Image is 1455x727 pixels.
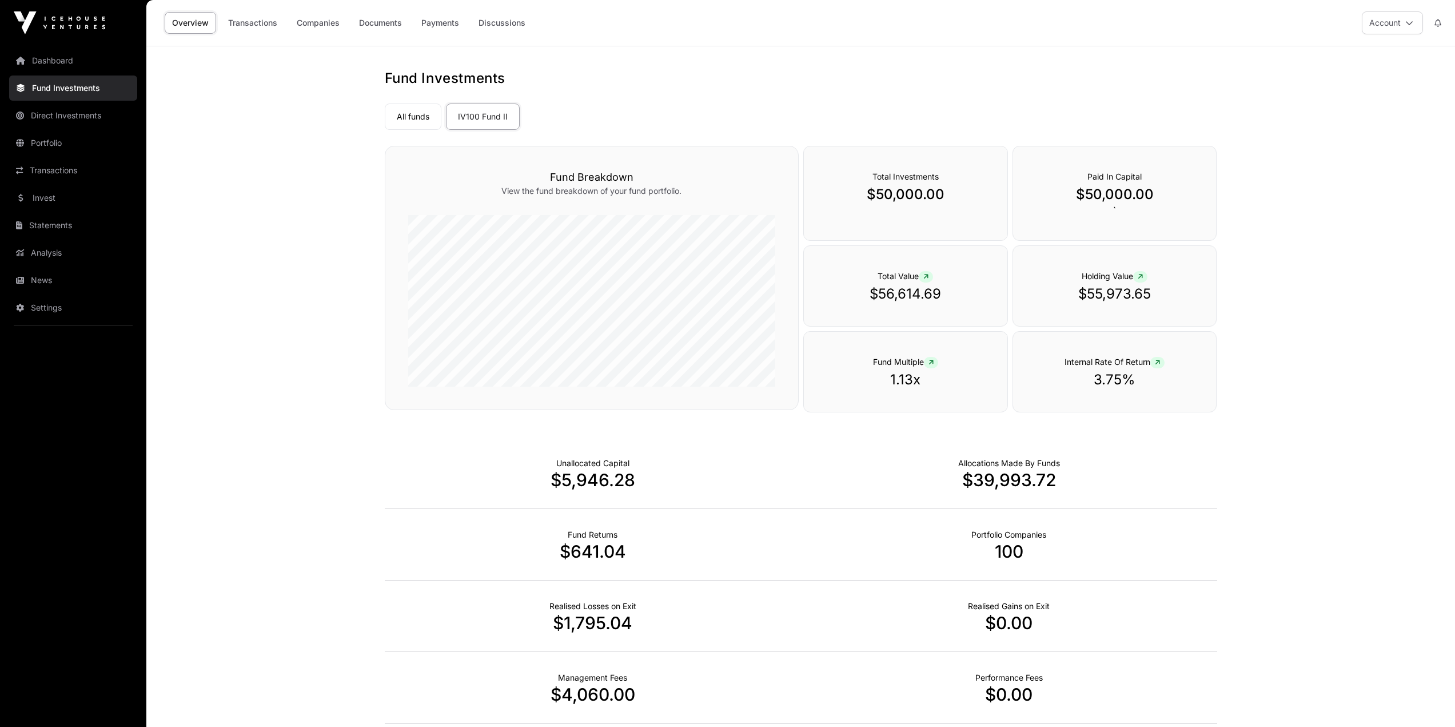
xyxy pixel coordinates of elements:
p: Fund Performance Fees (Carry) incurred to date [975,672,1043,684]
a: Transactions [9,158,137,183]
img: Icehouse Ventures Logo [14,11,105,34]
a: Statements [9,213,137,238]
p: $1,795.04 [385,613,801,633]
a: Analysis [9,240,137,265]
p: $55,973.65 [1036,285,1194,303]
p: $0.00 [801,613,1217,633]
a: Overview [165,12,216,34]
p: 100 [801,541,1217,562]
span: Paid In Capital [1087,172,1142,181]
span: Total Investments [872,172,939,181]
p: Cash not yet allocated [556,458,629,469]
a: Fund Investments [9,76,137,101]
a: Invest [9,185,137,210]
span: Fund Multiple [873,357,938,367]
div: ` [1012,146,1217,241]
p: View the fund breakdown of your fund portfolio. [408,185,775,197]
a: Portfolio [9,130,137,156]
p: $50,000.00 [1036,185,1194,204]
p: Fund Management Fees incurred to date [558,672,627,684]
a: Payments [414,12,467,34]
p: 3.75% [1036,371,1194,389]
a: Discussions [471,12,533,34]
p: $641.04 [385,541,801,562]
a: IV100 Fund II [446,104,520,130]
h3: Fund Breakdown [408,169,775,185]
span: Holding Value [1082,271,1147,281]
p: $50,000.00 [827,185,984,204]
a: News [9,268,137,293]
a: Settings [9,295,137,320]
span: Internal Rate Of Return [1065,357,1165,367]
a: Dashboard [9,48,137,73]
p: $4,060.00 [385,684,801,705]
a: Transactions [221,12,285,34]
a: Direct Investments [9,103,137,128]
p: $0.00 [801,684,1217,705]
a: All funds [385,104,441,130]
p: $5,946.28 [385,470,801,490]
a: Documents [352,12,409,34]
p: $56,614.69 [827,285,984,303]
p: Capital Deployed Into Companies [958,458,1060,469]
p: Net Realised on Positive Exits [968,601,1050,612]
span: Total Value [878,271,933,281]
p: Number of Companies Deployed Into [971,529,1046,541]
h1: Fund Investments [385,69,1217,88]
p: Net Realised on Negative Exits [549,601,636,612]
p: $39,993.72 [801,470,1217,490]
p: Realised Returns from Funds [568,529,617,541]
a: Companies [289,12,347,34]
button: Account [1362,11,1423,34]
p: 1.13x [827,371,984,389]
